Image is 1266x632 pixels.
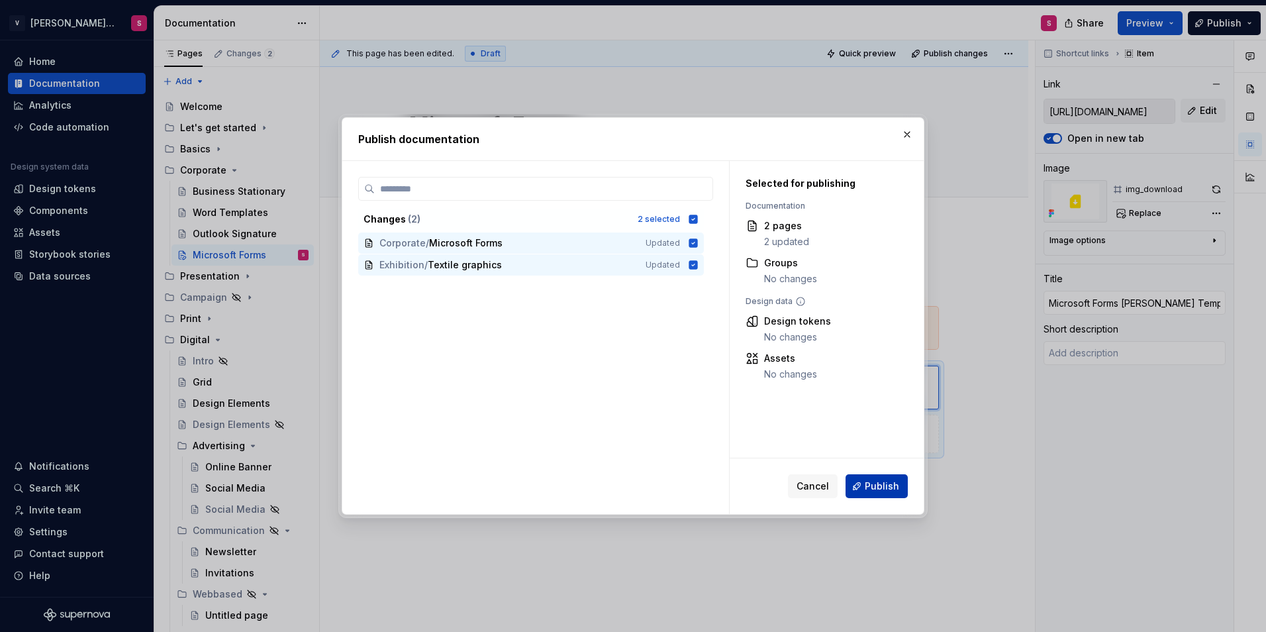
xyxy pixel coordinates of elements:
[408,213,420,225] span: ( 2 )
[764,368,817,381] div: No changes
[646,260,680,270] span: Updated
[358,131,908,147] h2: Publish documentation
[764,272,817,286] div: No changes
[746,177,893,190] div: Selected for publishing
[364,213,630,226] div: Changes
[379,258,424,272] span: Exhibition
[764,219,809,233] div: 2 pages
[746,296,893,307] div: Design data
[764,256,817,270] div: Groups
[764,352,817,365] div: Assets
[638,214,680,225] div: 2 selected
[646,238,680,248] span: Updated
[424,258,428,272] span: /
[788,474,838,498] button: Cancel
[764,331,831,344] div: No changes
[764,235,809,248] div: 2 updated
[846,474,908,498] button: Publish
[428,258,502,272] span: Textile graphics
[764,315,831,328] div: Design tokens
[426,237,429,250] span: /
[746,201,893,211] div: Documentation
[379,237,426,250] span: Corporate
[865,480,899,493] span: Publish
[797,480,829,493] span: Cancel
[429,237,503,250] span: Microsoft Forms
